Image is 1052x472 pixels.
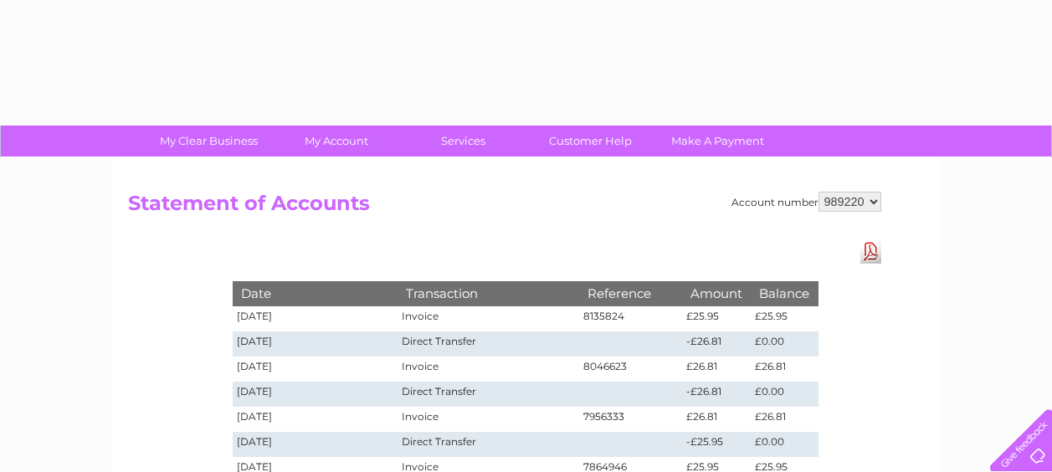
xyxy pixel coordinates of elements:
[682,306,751,331] td: £25.95
[398,306,578,331] td: Invoice
[860,239,881,264] a: Download Pdf
[521,126,659,156] a: Customer Help
[398,382,578,407] td: Direct Transfer
[233,382,398,407] td: [DATE]
[579,306,683,331] td: 8135824
[398,281,578,305] th: Transaction
[140,126,278,156] a: My Clear Business
[233,432,398,457] td: [DATE]
[398,407,578,432] td: Invoice
[751,281,818,305] th: Balance
[579,281,683,305] th: Reference
[128,192,881,223] h2: Statement of Accounts
[751,432,818,457] td: £0.00
[682,382,751,407] td: -£26.81
[682,407,751,432] td: £26.81
[233,357,398,382] td: [DATE]
[751,407,818,432] td: £26.81
[233,281,398,305] th: Date
[233,407,398,432] td: [DATE]
[398,331,578,357] td: Direct Transfer
[731,192,881,212] div: Account number
[398,432,578,457] td: Direct Transfer
[751,331,818,357] td: £0.00
[751,382,818,407] td: £0.00
[682,331,751,357] td: -£26.81
[682,432,751,457] td: -£25.95
[751,306,818,331] td: £25.95
[394,126,532,156] a: Services
[233,331,398,357] td: [DATE]
[751,357,818,382] td: £26.81
[398,357,578,382] td: Invoice
[579,357,683,382] td: 8046623
[682,281,751,305] th: Amount
[233,306,398,331] td: [DATE]
[682,357,751,382] td: £26.81
[267,126,405,156] a: My Account
[579,407,683,432] td: 7956333
[649,126,787,156] a: Make A Payment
